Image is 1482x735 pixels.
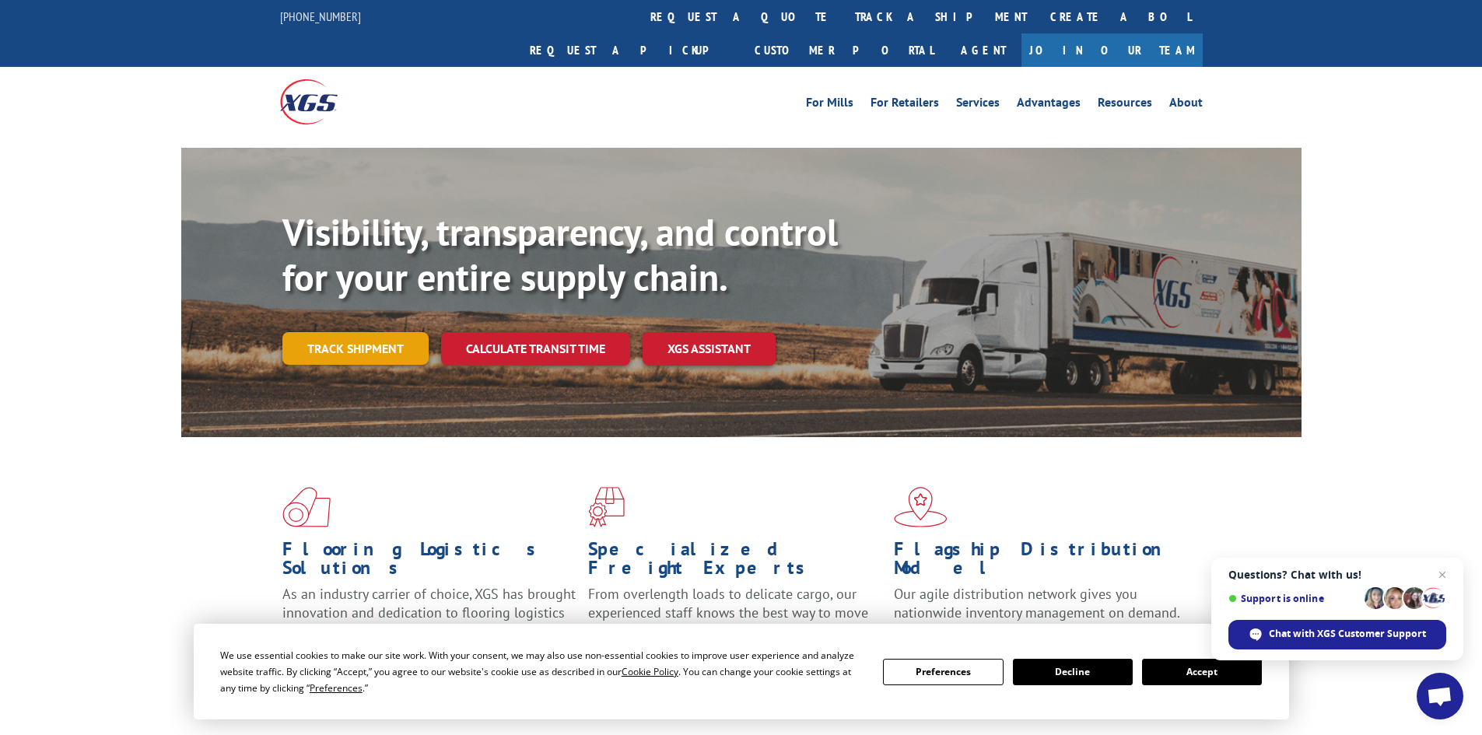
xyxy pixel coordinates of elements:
h1: Flagship Distribution Model [894,540,1188,585]
span: Questions? Chat with us! [1228,569,1446,581]
img: xgs-icon-total-supply-chain-intelligence-red [282,487,331,527]
a: Calculate transit time [441,332,630,366]
button: Decline [1013,659,1133,685]
a: [PHONE_NUMBER] [280,9,361,24]
span: Support is online [1228,593,1359,604]
a: Request a pickup [518,33,743,67]
button: Accept [1142,659,1262,685]
img: xgs-icon-focused-on-flooring-red [588,487,625,527]
span: As an industry carrier of choice, XGS has brought innovation and dedication to flooring logistics... [282,585,576,640]
div: We use essential cookies to make our site work. With your consent, we may also use non-essential ... [220,647,864,696]
span: Close chat [1433,565,1452,584]
a: Track shipment [282,332,429,365]
span: Chat with XGS Customer Support [1269,627,1426,641]
span: Cookie Policy [622,665,678,678]
a: XGS ASSISTANT [643,332,776,366]
span: Our agile distribution network gives you nationwide inventory management on demand. [894,585,1180,621]
a: Agent [945,33,1021,67]
a: Customer Portal [743,33,945,67]
h1: Flooring Logistics Solutions [282,540,576,585]
h1: Specialized Freight Experts [588,540,882,585]
a: Services [956,96,1000,114]
div: Open chat [1417,673,1463,719]
a: Advantages [1017,96,1081,114]
span: Preferences [310,681,363,695]
a: Join Our Team [1021,33,1203,67]
a: Resources [1098,96,1152,114]
a: About [1169,96,1203,114]
p: From overlength loads to delicate cargo, our experienced staff knows the best way to move your fr... [588,585,882,654]
a: For Mills [806,96,853,114]
div: Chat with XGS Customer Support [1228,620,1446,649]
div: Cookie Consent Prompt [194,624,1289,719]
b: Visibility, transparency, and control for your entire supply chain. [282,208,838,301]
button: Preferences [883,659,1003,685]
img: xgs-icon-flagship-distribution-model-red [894,487,948,527]
a: For Retailers [871,96,939,114]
